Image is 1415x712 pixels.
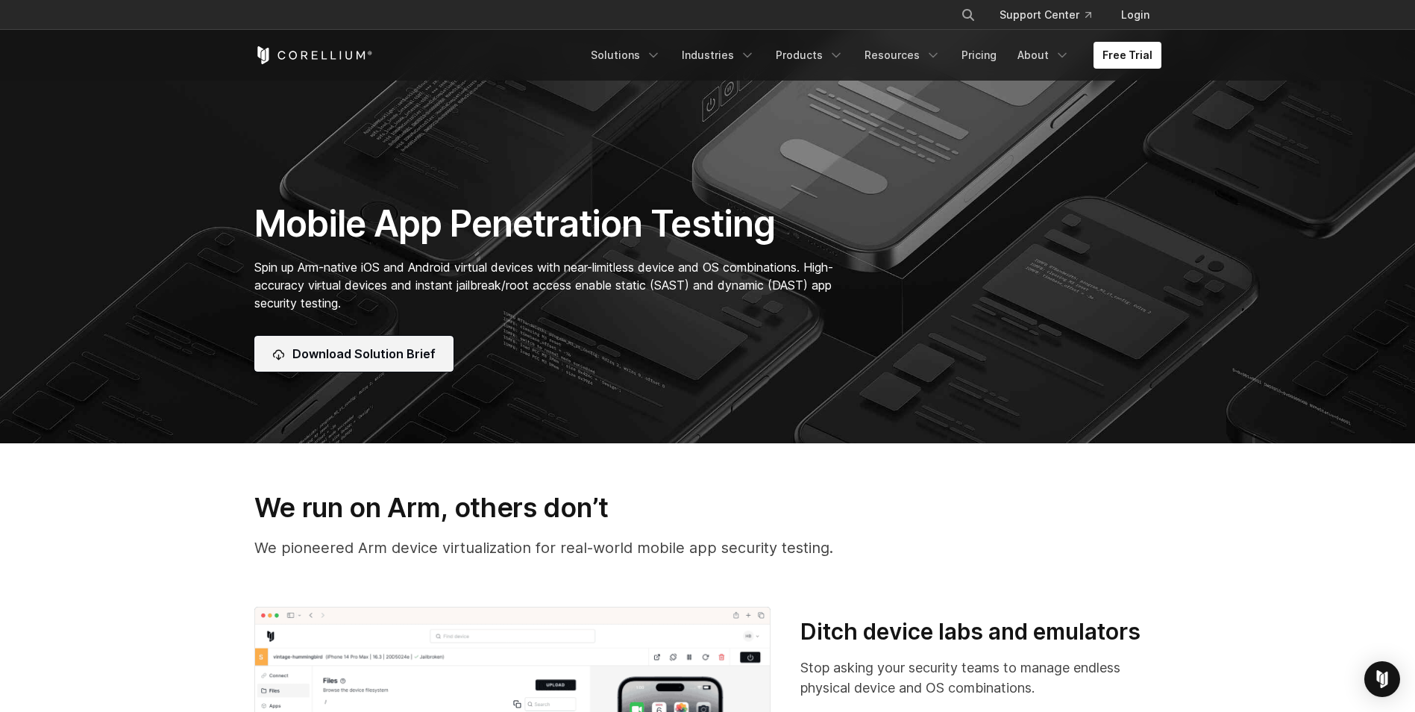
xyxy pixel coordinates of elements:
a: Corellium Home [254,46,373,64]
span: Download Solution Brief [292,345,436,363]
a: Pricing [953,42,1005,69]
a: Industries [673,42,764,69]
p: Stop asking your security teams to manage endless physical device and OS combinations. [800,658,1161,698]
button: Search [955,1,982,28]
a: Support Center [988,1,1103,28]
a: Products [767,42,853,69]
span: Spin up Arm-native iOS and Android virtual devices with near-limitless device and OS combinations... [254,260,833,310]
h3: We run on Arm, others don’t [254,491,1161,524]
h3: Ditch device labs and emulators [800,618,1161,646]
div: Navigation Menu [943,1,1161,28]
a: Resources [856,42,950,69]
a: Free Trial [1094,42,1161,69]
a: Download Solution Brief [254,336,454,372]
div: Navigation Menu [582,42,1161,69]
p: We pioneered Arm device virtualization for real-world mobile app security testing. [254,537,1161,559]
a: Solutions [582,42,670,69]
a: Login [1109,1,1161,28]
a: About [1008,42,1079,69]
h1: Mobile App Penetration Testing [254,202,849,246]
div: Open Intercom Messenger [1364,661,1400,697]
